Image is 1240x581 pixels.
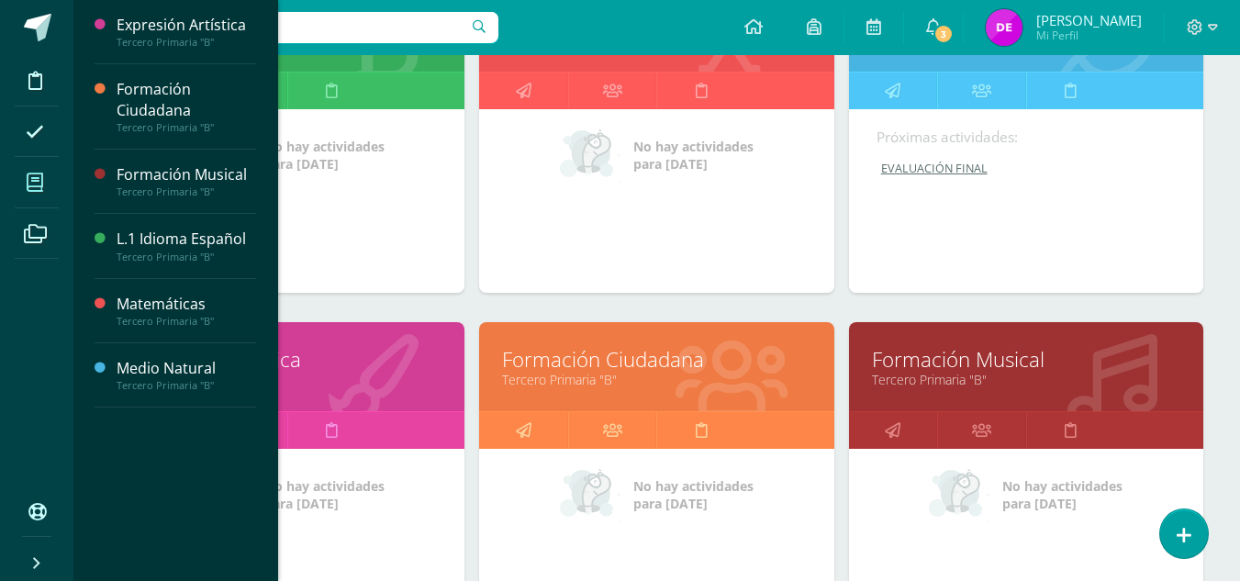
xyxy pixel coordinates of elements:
div: Próximas actividades: [877,128,1176,147]
a: EVALUACIÓN FINAL [877,161,1178,176]
a: MatemáticasTercero Primaria "B" [117,294,256,328]
span: No hay actividades para [DATE] [633,138,754,173]
div: Tercero Primaria "B" [117,36,256,49]
div: Tercero Primaria "B" [117,121,256,134]
span: [PERSON_NAME] [1036,11,1142,29]
div: Medio Natural [117,358,256,379]
span: No hay actividades para [DATE] [1002,477,1123,512]
div: Formación Musical [117,164,256,185]
span: Mi Perfil [1036,28,1142,43]
div: Formación Ciudadana [117,79,256,121]
span: No hay actividades para [DATE] [633,477,754,512]
div: L.1 Idioma Español [117,229,256,250]
a: Expresión ArtísticaTercero Primaria "B" [117,15,256,49]
div: Tercero Primaria "B" [117,185,256,198]
a: Formación Ciudadana [502,345,810,374]
div: Expresión Artística [117,15,256,36]
span: 3 [933,24,954,44]
a: Expresión Artística [133,345,441,374]
a: Tercero Primaria "B" [502,371,810,388]
a: Tercero Primaria "B" [872,371,1180,388]
div: Tercero Primaria "B" [117,315,256,328]
a: Medio NaturalTercero Primaria "B" [117,358,256,392]
a: Formación CiudadanaTercero Primaria "B" [117,79,256,134]
div: Matemáticas [117,294,256,315]
img: no_activities_small.png [929,467,989,522]
a: Tercero Primaria "B" [133,371,441,388]
input: Busca un usuario... [85,12,498,43]
div: Tercero Primaria "B" [117,251,256,263]
img: no_activities_small.png [560,467,620,522]
div: Tercero Primaria "B" [117,379,256,392]
a: Formación Musical [872,345,1180,374]
img: no_activities_small.png [560,128,620,183]
a: Formación MusicalTercero Primaria "B" [117,164,256,198]
img: 8ab4b782ea2ddf2f73e1759eb87c2495.png [986,9,1022,46]
span: No hay actividades para [DATE] [264,477,385,512]
a: L.1 Idioma EspañolTercero Primaria "B" [117,229,256,263]
span: No hay actividades para [DATE] [264,138,385,173]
